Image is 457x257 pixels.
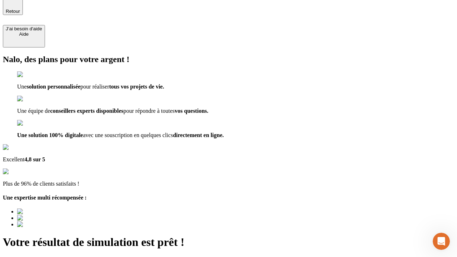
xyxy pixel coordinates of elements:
[50,108,123,114] span: conseillers experts disponibles
[27,84,81,90] span: solution personnalisée
[17,215,83,221] img: Best savings advice award
[17,120,48,126] img: checkmark
[124,108,175,114] span: pour répondre à toutes
[6,26,42,31] div: J’ai besoin d'aide
[17,71,48,78] img: checkmark
[83,132,173,138] span: avec une souscription en quelques clics
[3,168,38,175] img: reviews stars
[80,84,109,90] span: pour réaliser
[3,181,454,187] p: Plus de 96% de clients satisfaits !
[109,84,164,90] span: tous vos projets de vie.
[3,236,454,249] h1: Votre résultat de simulation est prêt !
[3,25,45,47] button: J’ai besoin d'aideAide
[175,108,208,114] span: vos questions.
[17,221,83,228] img: Best savings advice award
[3,195,454,201] h4: Une expertise multi récompensée :
[3,144,44,151] img: Google Review
[3,156,24,162] span: Excellent
[3,55,454,64] h2: Nalo, des plans pour votre argent !
[173,132,224,138] span: directement en ligne.
[17,132,83,138] span: Une solution 100% digitale
[17,208,83,215] img: Best savings advice award
[6,9,20,14] span: Retour
[24,156,45,162] span: 4,8 sur 5
[17,84,27,90] span: Une
[6,31,42,37] div: Aide
[17,108,50,114] span: Une équipe de
[17,96,48,102] img: checkmark
[433,233,450,250] iframe: Intercom live chat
